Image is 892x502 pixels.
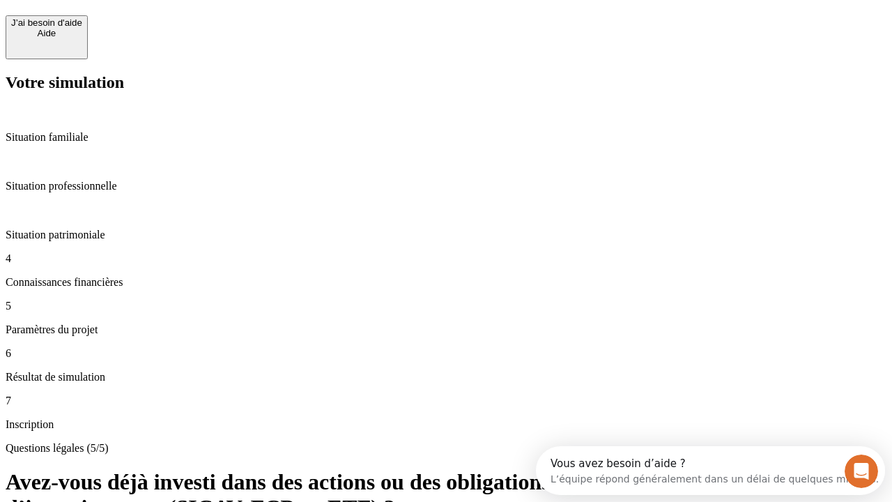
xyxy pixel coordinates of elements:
[15,23,343,38] div: L’équipe répond généralement dans un délai de quelques minutes.
[6,6,384,44] div: Ouvrir le Messenger Intercom
[11,17,82,28] div: J’ai besoin d'aide
[6,442,886,455] p: Questions légales (5/5)
[6,73,886,92] h2: Votre simulation
[6,324,886,336] p: Paramètres du projet
[6,15,88,59] button: J’ai besoin d'aideAide
[845,455,878,488] iframe: Intercom live chat
[6,131,886,144] p: Situation familiale
[6,395,886,407] p: 7
[6,418,886,431] p: Inscription
[6,229,886,241] p: Situation patrimoniale
[6,347,886,360] p: 6
[15,12,343,23] div: Vous avez besoin d’aide ?
[536,446,885,495] iframe: Intercom live chat discovery launcher
[6,371,886,383] p: Résultat de simulation
[6,276,886,289] p: Connaissances financières
[11,28,82,38] div: Aide
[6,252,886,265] p: 4
[6,300,886,312] p: 5
[6,180,886,192] p: Situation professionnelle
